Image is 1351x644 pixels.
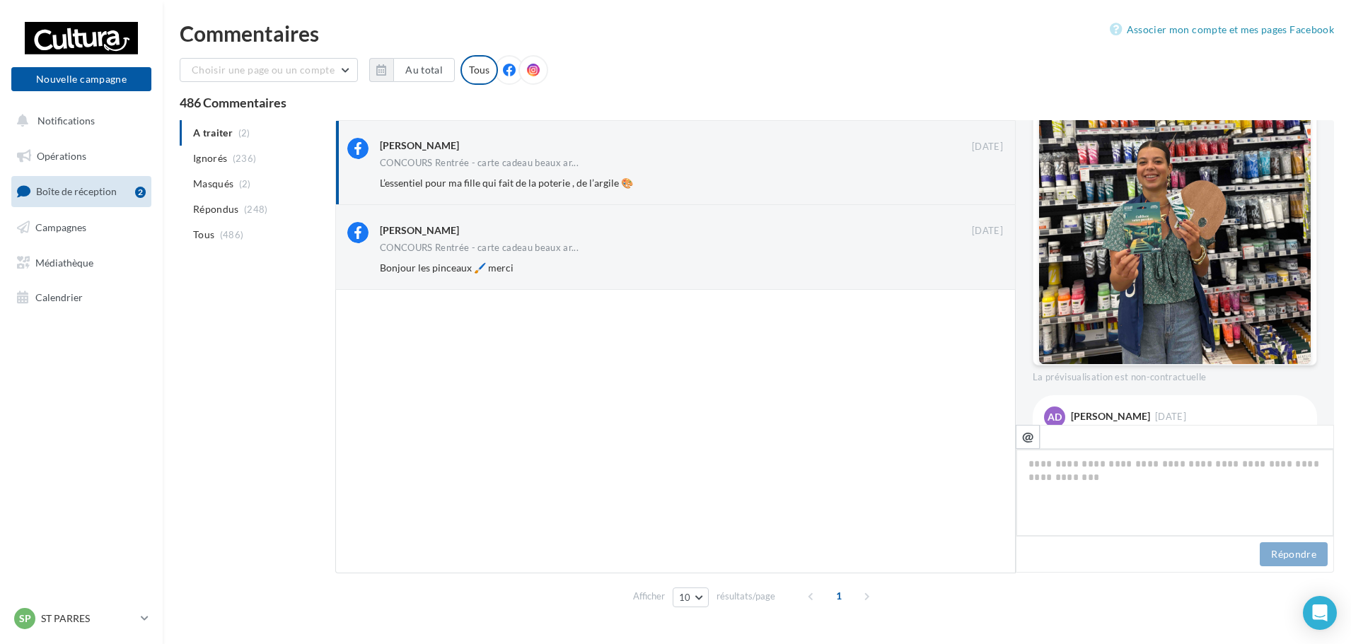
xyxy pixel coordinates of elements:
a: Médiathèque [8,248,154,278]
button: Répondre [1260,542,1328,566]
span: CONCOURS Rentrée - carte cadeau beaux ar... [380,243,579,252]
div: Commentaires [180,23,1334,44]
button: 10 [673,587,709,607]
span: Notifications [37,115,95,127]
span: [DATE] [972,141,1003,153]
p: ST PARRES [41,611,135,626]
span: Tous [193,228,214,242]
span: Ignorés [193,151,227,165]
span: Répondus [193,202,239,216]
a: Calendrier [8,283,154,312]
span: Opérations [37,150,86,162]
span: (248) [244,204,268,215]
span: 1 [828,585,850,607]
span: Choisir une page ou un compte [192,64,335,76]
div: 486 Commentaires [180,96,1334,109]
button: Nouvelle campagne [11,67,151,91]
span: Médiathèque [35,256,93,268]
button: @ [1016,425,1040,449]
span: CONCOURS Rentrée - carte cadeau beaux ar... [380,158,579,168]
span: L’essentiel pour ma fille qui fait de la poterie , de l’argile 🎨 [380,177,633,189]
button: Au total [369,58,455,82]
a: SP ST PARRES [11,605,151,632]
div: La prévisualisation est non-contractuelle [1033,365,1317,384]
div: 2 [135,187,146,198]
span: Boîte de réception [36,185,117,197]
span: 10 [679,592,691,603]
span: SP [19,611,31,626]
a: Campagnes [8,213,154,242]
span: Masqués [193,177,233,191]
span: (2) [239,178,251,189]
button: Notifications [8,106,149,136]
span: [DATE] [972,225,1003,238]
span: Campagnes [35,221,86,233]
a: Boîte de réception2 [8,176,154,206]
span: Bonjour les pinceaux 🖌️ merci [380,262,514,274]
button: Au total [393,58,455,82]
span: Afficher [633,590,665,603]
span: (236) [233,153,257,164]
div: [PERSON_NAME] [380,223,459,238]
span: Calendrier [35,291,83,303]
span: AD [1048,410,1062,424]
a: Opérations [8,141,154,171]
span: [DATE] [1155,412,1186,421]
span: résultats/page [717,590,775,603]
div: Tous [460,55,498,85]
div: [PERSON_NAME] [380,139,459,153]
span: (486) [220,229,244,240]
button: Choisir une page ou un compte [180,58,358,82]
i: @ [1022,430,1034,443]
a: Associer mon compte et mes pages Facebook [1110,21,1334,38]
div: Open Intercom Messenger [1303,596,1337,630]
div: [PERSON_NAME] [1071,411,1150,421]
